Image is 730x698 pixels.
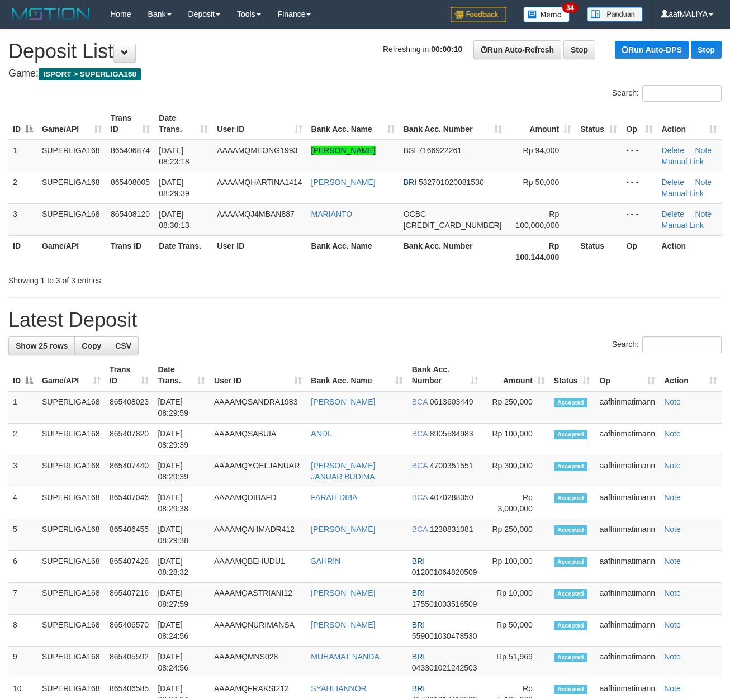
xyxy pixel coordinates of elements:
[159,146,189,166] span: [DATE] 08:23:18
[210,647,306,678] td: AAAAMQMNS028
[664,557,681,566] a: Note
[430,397,473,406] span: Copy 0613603449 to clipboard
[37,615,105,647] td: SUPERLIGA168
[105,391,153,424] td: 865408023
[412,493,428,502] span: BCA
[217,146,297,155] span: AAAAMQMEONG1993
[562,3,577,13] span: 34
[105,519,153,551] td: 865406455
[106,235,154,267] th: Trans ID
[412,684,425,693] span: BRI
[662,221,704,230] a: Manual Link
[8,615,37,647] td: 8
[622,140,657,172] td: - - -
[664,684,681,693] a: Note
[430,525,473,534] span: Copy 1230831081 to clipboard
[657,235,722,267] th: Action
[412,620,425,629] span: BRI
[210,391,306,424] td: AAAAMQSANDRA1983
[307,108,399,140] th: Bank Acc. Name: activate to sort column ascending
[8,68,722,79] h4: Game:
[16,341,68,350] span: Show 25 rows
[554,621,587,630] span: Accepted
[430,493,473,502] span: Copy 4070288350 to clipboard
[210,615,306,647] td: AAAAMQNURIMANSA
[412,600,477,609] span: Copy 175501003516509 to clipboard
[311,557,340,566] a: SAHRIN
[412,429,428,438] span: BCA
[695,210,712,219] a: Note
[153,424,210,455] td: [DATE] 08:29:39
[412,557,425,566] span: BRI
[311,461,375,481] a: [PERSON_NAME] JANUAR BUDIMA
[153,615,210,647] td: [DATE] 08:24:56
[37,108,106,140] th: Game/API: activate to sort column ascending
[404,210,426,219] span: OCBC
[554,430,587,439] span: Accepted
[210,583,306,615] td: AAAAMQASTRIANI12
[311,620,375,629] a: [PERSON_NAME]
[108,336,139,355] a: CSV
[419,178,484,187] span: Copy 532701020081530 to clipboard
[404,146,416,155] span: BSI
[506,235,576,267] th: Rp 100.144.000
[210,551,306,583] td: AAAAMQBEHUDU1
[37,519,105,551] td: SUPERLIGA168
[8,455,37,487] td: 3
[554,525,587,535] span: Accepted
[595,455,660,487] td: aafhinmatimann
[612,336,722,353] label: Search:
[111,178,150,187] span: 865408005
[8,551,37,583] td: 6
[8,391,37,424] td: 1
[595,391,660,424] td: aafhinmatimann
[210,519,306,551] td: AAAAMQAHMADR412
[642,336,722,353] input: Search:
[115,341,131,350] span: CSV
[554,493,587,503] span: Accepted
[515,210,559,230] span: Rp 100,000,000
[657,108,722,140] th: Action: activate to sort column ascending
[622,108,657,140] th: Op: activate to sort column ascending
[8,40,722,63] h1: Deposit List
[483,359,549,391] th: Amount: activate to sort column ascending
[153,487,210,519] td: [DATE] 08:29:38
[549,359,595,391] th: Status: activate to sort column ascending
[8,235,37,267] th: ID
[153,583,210,615] td: [DATE] 08:27:59
[307,235,399,267] th: Bank Acc. Name
[37,551,105,583] td: SUPERLIGA168
[554,398,587,407] span: Accepted
[8,519,37,551] td: 5
[595,519,660,551] td: aafhinmatimann
[210,424,306,455] td: AAAAMQSABUIA
[8,6,93,22] img: MOTION_logo.png
[412,525,428,534] span: BCA
[664,397,681,406] a: Note
[8,172,37,203] td: 2
[664,525,681,534] a: Note
[210,455,306,487] td: AAAAMQYOELJANUAR
[595,551,660,583] td: aafhinmatimann
[595,359,660,391] th: Op: activate to sort column ascending
[311,178,376,187] a: [PERSON_NAME]
[8,336,75,355] a: Show 25 rows
[153,359,210,391] th: Date Trans.: activate to sort column ascending
[8,424,37,455] td: 2
[399,108,506,140] th: Bank Acc. Number: activate to sort column ascending
[483,615,549,647] td: Rp 50,000
[523,178,560,187] span: Rp 50,000
[595,615,660,647] td: aafhinmatimann
[407,359,483,391] th: Bank Acc. Number: activate to sort column ascending
[8,583,37,615] td: 7
[563,40,595,59] a: Stop
[404,221,502,230] span: Copy 693816522488 to clipboard
[153,647,210,678] td: [DATE] 08:24:56
[105,455,153,487] td: 865407440
[8,270,296,286] div: Showing 1 to 3 of 3 entries
[311,210,353,219] a: MARIANTO
[311,146,376,155] a: [PERSON_NAME]
[8,108,37,140] th: ID: activate to sort column descending
[662,157,704,166] a: Manual Link
[587,7,643,22] img: panduan.png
